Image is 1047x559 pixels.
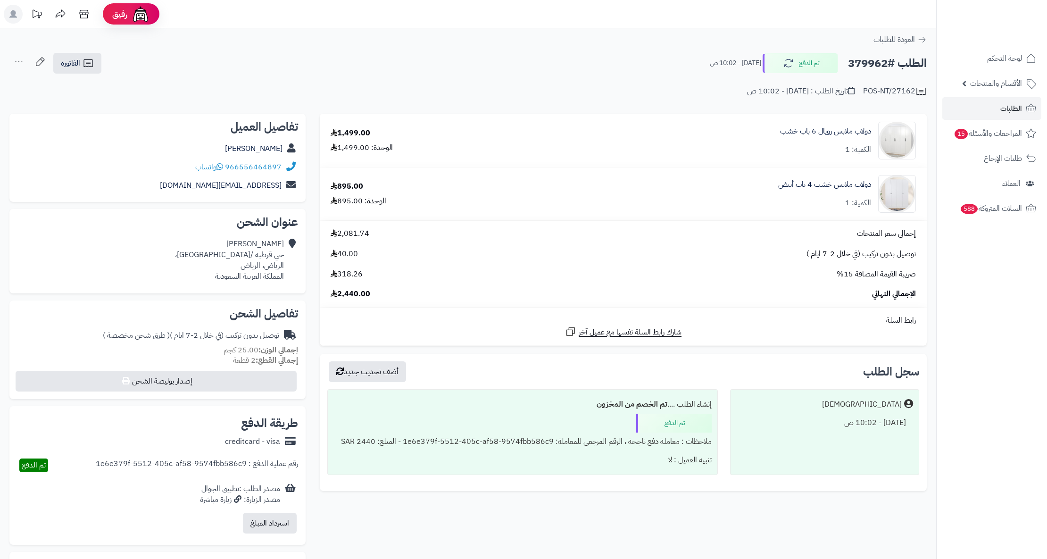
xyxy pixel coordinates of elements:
[984,152,1022,165] span: طلبات الإرجاع
[333,451,712,469] div: تنبيه العميل : لا
[331,128,370,139] div: 1,499.00
[970,77,1022,90] span: الأقسام والمنتجات
[331,269,363,280] span: 318.26
[837,269,916,280] span: ضريبة القيمة المضافة 15%
[747,86,855,97] div: تاريخ الطلب : [DATE] - 10:02 ص
[195,161,223,173] a: واتساب
[25,5,49,26] a: تحديثات المنصة
[822,399,902,410] div: [DEMOGRAPHIC_DATA]
[763,53,838,73] button: تم الدفع
[61,58,80,69] span: الفاتورة
[131,5,150,24] img: ai-face.png
[806,249,916,259] span: توصيل بدون تركيب (في خلال 2-7 ايام )
[942,197,1041,220] a: السلات المتروكة588
[845,144,871,155] div: الكمية: 1
[103,330,279,341] div: توصيل بدون تركيب (في خلال 2-7 ايام )
[243,513,297,534] button: استرداد المبلغ
[873,34,927,45] a: العودة للطلبات
[160,180,282,191] a: [EMAIL_ADDRESS][DOMAIN_NAME]
[225,143,283,154] a: [PERSON_NAME]
[845,198,871,209] div: الكمية: 1
[331,228,369,239] span: 2,081.74
[331,196,386,207] div: الوحدة: 895.00
[983,19,1038,39] img: logo-2.png
[331,249,358,259] span: 40.00
[224,344,298,356] small: 25.00 كجم
[872,289,916,300] span: الإجمالي النهائي
[17,121,298,133] h2: تفاصيل العميل
[960,202,1022,215] span: السلات المتروكة
[778,179,871,190] a: دولاب ملابس خشب 4 باب أبيض
[200,484,280,505] div: مصدر الطلب :تطبيق الجوال
[225,161,282,173] a: 966556464897
[324,315,923,326] div: رابط السلة
[987,52,1022,65] span: لوحة التحكم
[848,54,927,73] h2: الطلب #379962
[863,366,919,377] h3: سجل الطلب
[331,289,370,300] span: 2,440.00
[112,8,127,20] span: رفيق
[879,175,915,213] img: 1751790847-1-90x90.jpg
[96,459,298,472] div: رقم عملية الدفع : 1e6e379f-5512-405c-af58-9574fbb586c9
[565,326,681,338] a: شارك رابط السلة نفسها مع عميل آخر
[942,47,1041,70] a: لوحة التحكم
[636,414,712,433] div: تم الدفع
[333,395,712,414] div: إنشاء الطلب ....
[329,361,406,382] button: أضف تحديث جديد
[942,97,1041,120] a: الطلبات
[873,34,915,45] span: العودة للطلبات
[225,436,280,447] div: creditcard - visa
[103,330,170,341] span: ( طرق شحن مخصصة )
[333,433,712,451] div: ملاحظات : معاملة دفع ناجحة ، الرقم المرجعي للمعاملة: 1e6e379f-5512-405c-af58-9574fbb586c9 - المبل...
[954,128,968,139] span: 15
[256,355,298,366] strong: إجمالي القطع:
[233,355,298,366] small: 2 قطعة
[780,126,871,137] a: دولاب ملابس رويال 6 باب خشب
[331,181,363,192] div: 895.00
[710,58,761,68] small: [DATE] - 10:02 ص
[53,53,101,74] a: الفاتورة
[579,327,681,338] span: شارك رابط السلة نفسها مع عميل آخر
[331,142,393,153] div: الوحدة: 1,499.00
[175,239,284,282] div: [PERSON_NAME] حي قرطبه /[GEOGRAPHIC_DATA]، الرياض، الرياض المملكة العربية السعودية
[942,172,1041,195] a: العملاء
[879,122,915,159] img: 1747846302-1-90x90.jpg
[258,344,298,356] strong: إجمالي الوزن:
[736,414,913,432] div: [DATE] - 10:02 ص
[942,122,1041,145] a: المراجعات والأسئلة15
[863,86,927,97] div: POS-NT/27162
[1000,102,1022,115] span: الطلبات
[954,127,1022,140] span: المراجعات والأسئلة
[241,417,298,429] h2: طريقة الدفع
[16,371,297,392] button: إصدار بوليصة الشحن
[17,308,298,319] h2: تفاصيل الشحن
[17,217,298,228] h2: عنوان الشحن
[22,459,46,471] span: تم الدفع
[200,494,280,505] div: مصدر الزيارة: زيارة مباشرة
[960,203,978,214] span: 588
[597,399,667,410] b: تم الخصم من المخزون
[857,228,916,239] span: إجمالي سعر المنتجات
[1002,177,1021,190] span: العملاء
[942,147,1041,170] a: طلبات الإرجاع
